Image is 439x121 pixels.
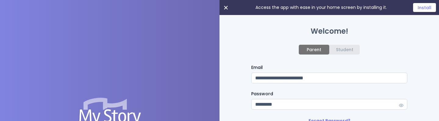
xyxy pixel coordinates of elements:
[307,47,321,52] div: Parent
[251,91,407,97] label: Password
[255,4,387,11] p: Access the app with ease in your home screen by installing it.
[413,3,436,12] button: Install
[336,47,353,52] div: Student
[251,64,407,71] label: Email
[251,28,407,35] h1: Welcome!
